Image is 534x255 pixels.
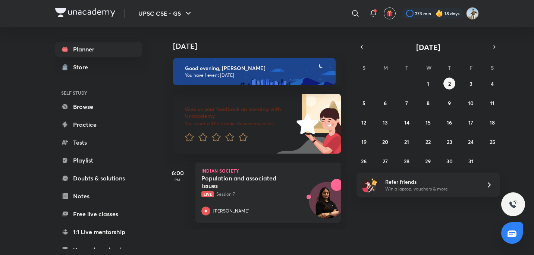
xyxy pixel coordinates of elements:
[401,136,413,148] button: October 21, 2025
[358,155,370,167] button: October 26, 2025
[468,138,474,145] abbr: October 24, 2025
[427,80,429,87] abbr: October 1, 2025
[384,7,396,19] button: avatar
[427,100,430,107] abbr: October 8, 2025
[163,177,192,182] p: PM
[486,78,498,89] button: October 4, 2025
[185,121,294,127] p: Your word will help make Unacademy better
[55,171,142,186] a: Doubts & solutions
[405,64,408,71] abbr: Tuesday
[422,136,434,148] button: October 22, 2025
[422,97,434,109] button: October 8, 2025
[468,100,474,107] abbr: October 10, 2025
[383,64,388,71] abbr: Monday
[404,119,409,126] abbr: October 14, 2025
[358,136,370,148] button: October 19, 2025
[469,80,472,87] abbr: October 3, 2025
[422,155,434,167] button: October 29, 2025
[358,116,370,128] button: October 12, 2025
[443,116,455,128] button: October 16, 2025
[465,155,477,167] button: October 31, 2025
[185,72,329,78] p: You have 1 event [DATE]
[443,155,455,167] button: October 30, 2025
[425,138,431,145] abbr: October 22, 2025
[416,42,440,52] span: [DATE]
[405,100,408,107] abbr: October 7, 2025
[55,8,115,19] a: Company Logo
[55,60,142,75] a: Store
[401,155,413,167] button: October 28, 2025
[384,100,387,107] abbr: October 6, 2025
[185,65,329,72] h6: Good evening, [PERSON_NAME]
[271,94,341,154] img: feedback_image
[383,158,388,165] abbr: October 27, 2025
[379,116,391,128] button: October 13, 2025
[447,138,452,145] abbr: October 23, 2025
[386,10,393,17] img: avatar
[55,8,115,17] img: Company Logo
[468,158,474,165] abbr: October 31, 2025
[201,169,335,173] p: Indian Society
[436,10,443,17] img: streak
[426,64,431,71] abbr: Wednesday
[201,174,294,189] h5: Population and associated Issues
[55,189,142,204] a: Notes
[465,136,477,148] button: October 24, 2025
[55,224,142,239] a: 1:1 Live mentorship
[55,42,142,57] a: Planner
[173,42,348,51] h4: [DATE]
[361,158,367,165] abbr: October 26, 2025
[362,64,365,71] abbr: Sunday
[201,191,318,198] p: Session 7
[490,138,495,145] abbr: October 25, 2025
[448,100,451,107] abbr: October 9, 2025
[185,106,294,119] h6: Give us your feedback on learning with Unacademy
[401,116,413,128] button: October 14, 2025
[468,119,473,126] abbr: October 17, 2025
[362,177,377,192] img: referral
[383,119,388,126] abbr: October 13, 2025
[385,186,477,192] p: Win a laptop, vouchers & more
[55,207,142,221] a: Free live classes
[382,138,388,145] abbr: October 20, 2025
[422,78,434,89] button: October 1, 2025
[490,100,494,107] abbr: October 11, 2025
[163,169,192,177] h5: 6:00
[486,136,498,148] button: October 25, 2025
[379,97,391,109] button: October 6, 2025
[490,119,495,126] abbr: October 18, 2025
[361,119,366,126] abbr: October 12, 2025
[486,97,498,109] button: October 11, 2025
[55,86,142,99] h6: SELF STUDY
[358,97,370,109] button: October 5, 2025
[443,136,455,148] button: October 23, 2025
[361,138,367,145] abbr: October 19, 2025
[486,116,498,128] button: October 18, 2025
[491,64,494,71] abbr: Saturday
[379,136,391,148] button: October 20, 2025
[425,158,431,165] abbr: October 29, 2025
[55,117,142,132] a: Practice
[134,6,197,21] button: UPSC CSE - GS
[425,119,431,126] abbr: October 15, 2025
[55,99,142,114] a: Browse
[401,97,413,109] button: October 7, 2025
[447,119,452,126] abbr: October 16, 2025
[491,80,494,87] abbr: October 4, 2025
[443,97,455,109] button: October 9, 2025
[201,191,214,197] span: Live
[404,138,409,145] abbr: October 21, 2025
[448,80,451,87] abbr: October 2, 2025
[213,208,249,214] p: [PERSON_NAME]
[379,155,391,167] button: October 27, 2025
[446,158,453,165] abbr: October 30, 2025
[465,116,477,128] button: October 17, 2025
[465,97,477,109] button: October 10, 2025
[362,100,365,107] abbr: October 5, 2025
[55,153,142,168] a: Playlist
[509,200,518,209] img: ttu
[55,135,142,150] a: Tests
[469,64,472,71] abbr: Friday
[173,58,336,85] img: evening
[367,42,489,52] button: [DATE]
